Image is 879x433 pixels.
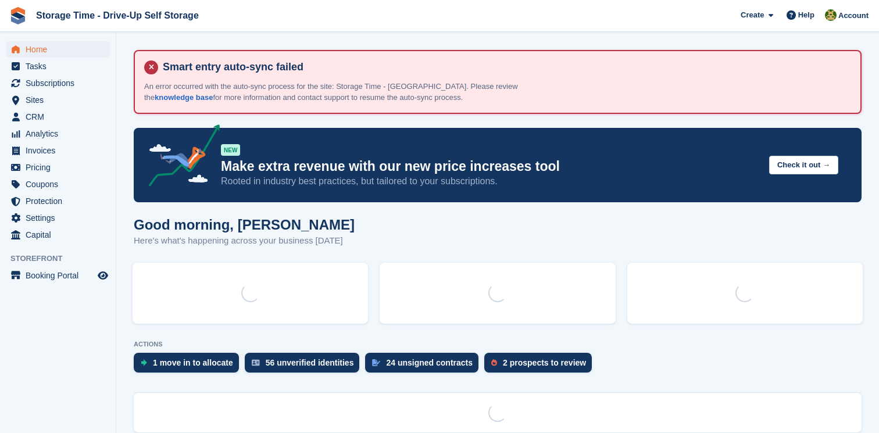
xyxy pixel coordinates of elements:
[6,267,110,284] a: menu
[365,353,484,378] a: 24 unsigned contracts
[26,58,95,74] span: Tasks
[252,359,260,366] img: verify_identity-adf6edd0f0f0b5bbfe63781bf79b02c33cf7c696d77639b501bdc392416b5a36.svg
[741,9,764,21] span: Create
[9,7,27,24] img: stora-icon-8386f47178a22dfd0bd8f6a31ec36ba5ce8667c1dd55bd0f319d3a0aa187defe.svg
[26,210,95,226] span: Settings
[6,58,110,74] a: menu
[26,126,95,142] span: Analytics
[221,144,240,156] div: NEW
[503,358,586,367] div: 2 prospects to review
[96,269,110,282] a: Preview store
[6,210,110,226] a: menu
[372,359,380,366] img: contract_signature_icon-13c848040528278c33f63329250d36e43548de30e8caae1d1a13099fd9432cc5.svg
[6,109,110,125] a: menu
[6,126,110,142] a: menu
[6,227,110,243] a: menu
[245,353,366,378] a: 56 unverified identities
[769,156,838,175] button: Check it out →
[6,142,110,159] a: menu
[825,9,837,21] img: Zain Sarwar
[153,358,233,367] div: 1 move in to allocate
[26,142,95,159] span: Invoices
[6,41,110,58] a: menu
[158,60,851,74] h4: Smart entry auto-sync failed
[139,124,220,191] img: price-adjustments-announcement-icon-8257ccfd72463d97f412b2fc003d46551f7dbcb40ab6d574587a9cd5c0d94...
[484,353,598,378] a: 2 prospects to review
[221,175,760,188] p: Rooted in industry best practices, but tailored to your subscriptions.
[31,6,203,25] a: Storage Time - Drive-Up Self Storage
[134,217,355,232] h1: Good morning, [PERSON_NAME]
[26,92,95,108] span: Sites
[26,109,95,125] span: CRM
[26,159,95,176] span: Pricing
[26,227,95,243] span: Capital
[838,10,869,22] span: Account
[491,359,497,366] img: prospect-51fa495bee0391a8d652442698ab0144808aea92771e9ea1ae160a38d050c398.svg
[6,159,110,176] a: menu
[6,92,110,108] a: menu
[10,253,116,264] span: Storefront
[26,193,95,209] span: Protection
[6,75,110,91] a: menu
[134,341,862,348] p: ACTIONS
[386,358,473,367] div: 24 unsigned contracts
[134,353,245,378] a: 1 move in to allocate
[26,41,95,58] span: Home
[141,359,147,366] img: move_ins_to_allocate_icon-fdf77a2bb77ea45bf5b3d319d69a93e2d87916cf1d5bf7949dd705db3b84f3ca.svg
[266,358,354,367] div: 56 unverified identities
[26,75,95,91] span: Subscriptions
[134,234,355,248] p: Here's what's happening across your business [DATE]
[6,176,110,192] a: menu
[221,158,760,175] p: Make extra revenue with our new price increases tool
[144,81,551,103] p: An error occurred with the auto-sync process for the site: Storage Time - [GEOGRAPHIC_DATA]. Plea...
[26,267,95,284] span: Booking Portal
[26,176,95,192] span: Coupons
[798,9,814,21] span: Help
[155,93,213,102] a: knowledge base
[6,193,110,209] a: menu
